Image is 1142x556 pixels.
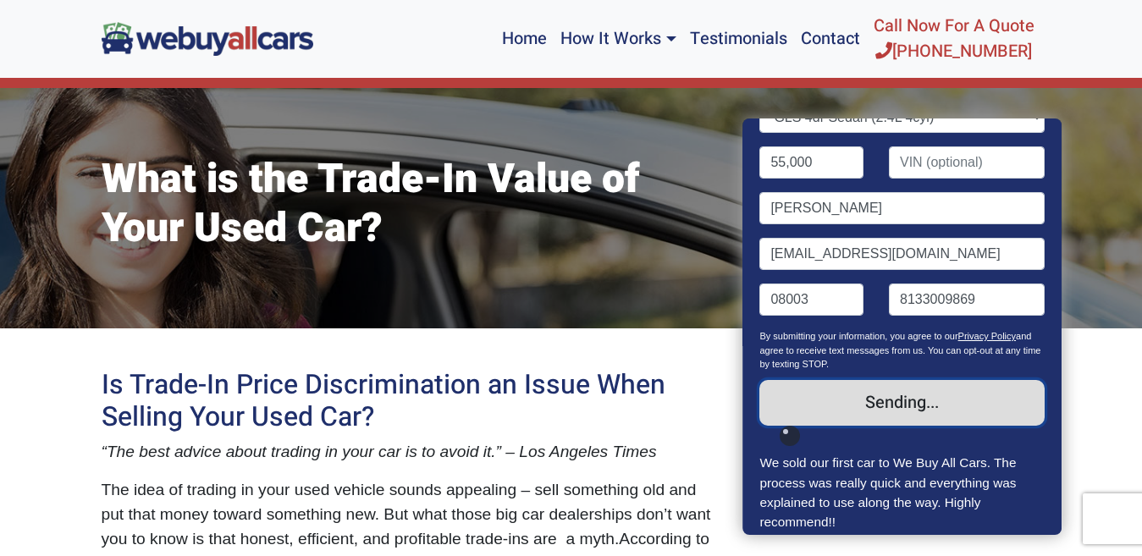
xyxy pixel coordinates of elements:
[760,453,1045,531] p: We sold our first car to We Buy All Cars. The process was really quick and everything was explain...
[495,7,554,71] a: Home
[760,284,864,316] input: Zip code
[125,443,656,460] span: e best advice about trading in your car is to avoid it.” – Los Angeles Times
[102,481,711,548] span: The idea of trading in your used vehicle sounds appealing – sell something old and put that money...
[958,331,1016,341] a: Privacy Policy
[102,156,720,253] h1: What is the Trade-In Value of Your Used Car?
[102,369,720,434] h2: Is Trade-In Price Discrimination an Issue When Selling Your Used Car?
[760,9,1045,453] form: Contact form
[794,7,867,71] a: Contact
[760,192,1045,224] input: Name
[554,7,682,71] a: How It Works
[867,7,1041,71] a: Call Now For A Quote[PHONE_NUMBER]
[683,7,794,71] a: Testimonials
[760,380,1045,426] input: Sending...
[889,146,1045,179] input: VIN (optional)
[760,329,1045,380] p: By submitting your information, you agree to our and agree to receive text messages from us. You ...
[760,238,1045,270] input: Email
[102,22,313,55] img: We Buy All Cars in NJ logo
[760,146,864,179] input: Mileage
[889,284,1045,316] input: Phone
[102,443,126,460] span: “Th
